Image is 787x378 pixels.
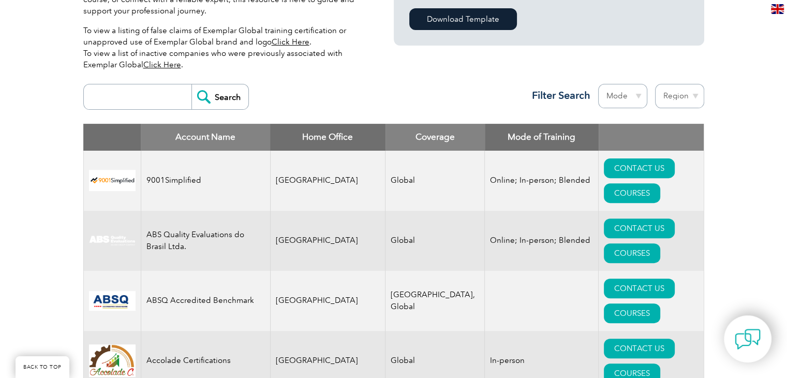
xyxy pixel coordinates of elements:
[409,8,517,30] a: Download Template
[141,151,270,211] td: 9001Simplified
[141,271,270,331] td: ABSQ Accredited Benchmark
[141,211,270,271] td: ABS Quality Evaluations do Brasil Ltda.
[385,211,485,271] td: Global
[141,124,270,151] th: Account Name: activate to sort column descending
[735,326,761,352] img: contact-chat.png
[83,25,363,70] p: To view a listing of false claims of Exemplar Global training certification or unapproved use of ...
[604,339,675,358] a: CONTACT US
[270,271,385,331] td: [GEOGRAPHIC_DATA]
[270,211,385,271] td: [GEOGRAPHIC_DATA]
[385,271,485,331] td: [GEOGRAPHIC_DATA], Global
[89,291,136,311] img: cc24547b-a6e0-e911-a812-000d3a795b83-logo.png
[485,151,599,211] td: Online; In-person; Blended
[771,4,784,14] img: en
[89,170,136,191] img: 37c9c059-616f-eb11-a812-002248153038-logo.png
[16,356,69,378] a: BACK TO TOP
[385,124,485,151] th: Coverage: activate to sort column ascending
[485,211,599,271] td: Online; In-person; Blended
[385,151,485,211] td: Global
[604,158,675,178] a: CONTACT US
[604,303,660,323] a: COURSES
[143,60,181,69] a: Click Here
[485,124,599,151] th: Mode of Training: activate to sort column ascending
[272,37,309,47] a: Click Here
[270,124,385,151] th: Home Office: activate to sort column ascending
[604,219,675,238] a: CONTACT US
[604,183,660,203] a: COURSES
[604,243,660,263] a: COURSES
[89,235,136,246] img: c92924ac-d9bc-ea11-a814-000d3a79823d-logo.jpg
[599,124,704,151] th: : activate to sort column ascending
[526,89,590,102] h3: Filter Search
[604,279,675,298] a: CONTACT US
[270,151,385,211] td: [GEOGRAPHIC_DATA]
[89,344,136,377] img: 1a94dd1a-69dd-eb11-bacb-002248159486-logo.jpg
[191,84,248,109] input: Search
